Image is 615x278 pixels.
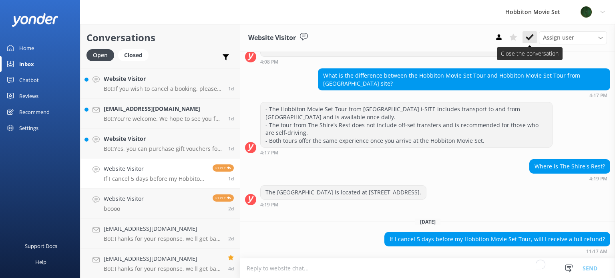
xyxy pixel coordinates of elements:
p: Bot: Yes, you can purchase gift vouchers for our tour experiences. You can request them via the f... [104,145,222,152]
span: 12:16pm 10-Aug-2025 (UTC +12:00) Pacific/Auckland [228,85,234,92]
div: Where is The Shire's Rest? [530,160,610,173]
div: The [GEOGRAPHIC_DATA] is located at [STREET_ADDRESS]. [261,186,426,199]
a: Website VisitorIf I cancel 5 days before my Hobbiton Movie Set Tour, will I receive a full refund... [80,158,240,188]
p: If I cancel 5 days before my Hobbiton Movie Set Tour, will I receive a full refund? [104,175,207,182]
div: What is the difference between the Hobbiton Movie Set Tour and Hobbiton Movie Set Tour from [GEOG... [318,69,610,90]
h2: Conversations [86,30,234,45]
h4: Website Visitor [104,134,222,143]
a: Website VisitorbooooReply2d [80,188,240,218]
h4: Website Visitor [104,164,207,173]
p: Bot: Thanks for your response, we'll get back to you as soon as we can during opening hours. [104,265,222,272]
a: Website VisitorBot:Yes, you can purchase gift vouchers for our tour experiences. You can request ... [80,128,240,158]
div: Home [19,40,34,56]
span: 08:26pm 08-Aug-2025 (UTC +12:00) Pacific/Auckland [228,205,234,212]
span: 12:15pm 07-Aug-2025 (UTC +12:00) Pacific/Auckland [228,265,234,272]
span: Reply [213,194,234,202]
div: Recommend [19,104,50,120]
div: If I cancel 5 days before my Hobbiton Movie Set Tour, will I receive a full refund? [385,232,610,246]
a: Website VisitorBot:If you wish to cancel a booking, please contact our reservations team via phon... [80,68,240,98]
span: 01:52pm 08-Aug-2025 (UTC +12:00) Pacific/Auckland [228,235,234,242]
img: 34-1625720359.png [580,6,592,18]
div: Chatbot [19,72,39,88]
span: [DATE] [415,218,440,225]
div: Assign User [539,31,607,44]
div: 04:19pm 09-Aug-2025 (UTC +12:00) Pacific/Auckland [260,202,426,207]
p: boooo [104,205,144,212]
h4: [EMAIL_ADDRESS][DOMAIN_NAME] [104,254,222,263]
a: Open [86,50,118,59]
span: Reply [213,164,234,172]
h4: [EMAIL_ADDRESS][DOMAIN_NAME] [104,224,222,233]
span: 12:13pm 10-Aug-2025 (UTC +12:00) Pacific/Auckland [228,115,234,122]
div: Inbox [19,56,34,72]
div: Support Docs [25,238,57,254]
strong: 4:08 PM [260,60,278,64]
span: 11:17am 10-Aug-2025 (UTC +12:00) Pacific/Auckland [228,175,234,182]
a: [EMAIL_ADDRESS][DOMAIN_NAME]Bot:You're welcome. We hope to see you for an adventure soon!1d [80,98,240,128]
div: 04:08pm 09-Aug-2025 (UTC +12:00) Pacific/Auckland [260,59,553,64]
h4: Website Visitor [104,74,222,83]
div: 04:17pm 09-Aug-2025 (UTC +12:00) Pacific/Auckland [260,150,553,155]
p: Bot: Thanks for your response, we'll get back to you as soon as we can during opening hours. [104,235,222,242]
h4: [EMAIL_ADDRESS][DOMAIN_NAME] [104,104,222,113]
strong: 4:19 PM [260,202,278,207]
a: Closed [118,50,153,59]
div: Settings [19,120,38,136]
p: Bot: If you wish to cancel a booking, please contact our reservations team via phone at [PHONE_NU... [104,85,222,92]
strong: 4:19 PM [589,176,607,181]
h3: Website Visitor [248,33,296,43]
p: Bot: You're welcome. We hope to see you for an adventure soon! [104,115,222,122]
div: Open [86,49,114,61]
a: [EMAIL_ADDRESS][DOMAIN_NAME]Bot:Thanks for your response, we'll get back to you as soon as we can... [80,218,240,248]
span: 11:35am 10-Aug-2025 (UTC +12:00) Pacific/Auckland [228,145,234,152]
div: Reviews [19,88,38,104]
textarea: To enrich screen reader interactions, please activate Accessibility in Grammarly extension settings [240,258,615,278]
strong: 4:17 PM [260,150,278,155]
div: Help [35,254,46,270]
img: yonder-white-logo.png [12,13,58,26]
h4: Website Visitor [104,194,144,203]
strong: 11:17 AM [586,249,607,254]
strong: 4:17 PM [589,93,607,98]
div: - The Hobbiton Movie Set Tour from [GEOGRAPHIC_DATA] i-SITE includes transport to and from [GEOGR... [261,102,552,147]
div: 04:17pm 09-Aug-2025 (UTC +12:00) Pacific/Auckland [318,92,610,98]
span: Assign user [543,33,574,42]
div: Closed [118,49,149,61]
div: 04:19pm 09-Aug-2025 (UTC +12:00) Pacific/Auckland [529,176,610,181]
div: 11:17am 10-Aug-2025 (UTC +12:00) Pacific/Auckland [384,248,610,254]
